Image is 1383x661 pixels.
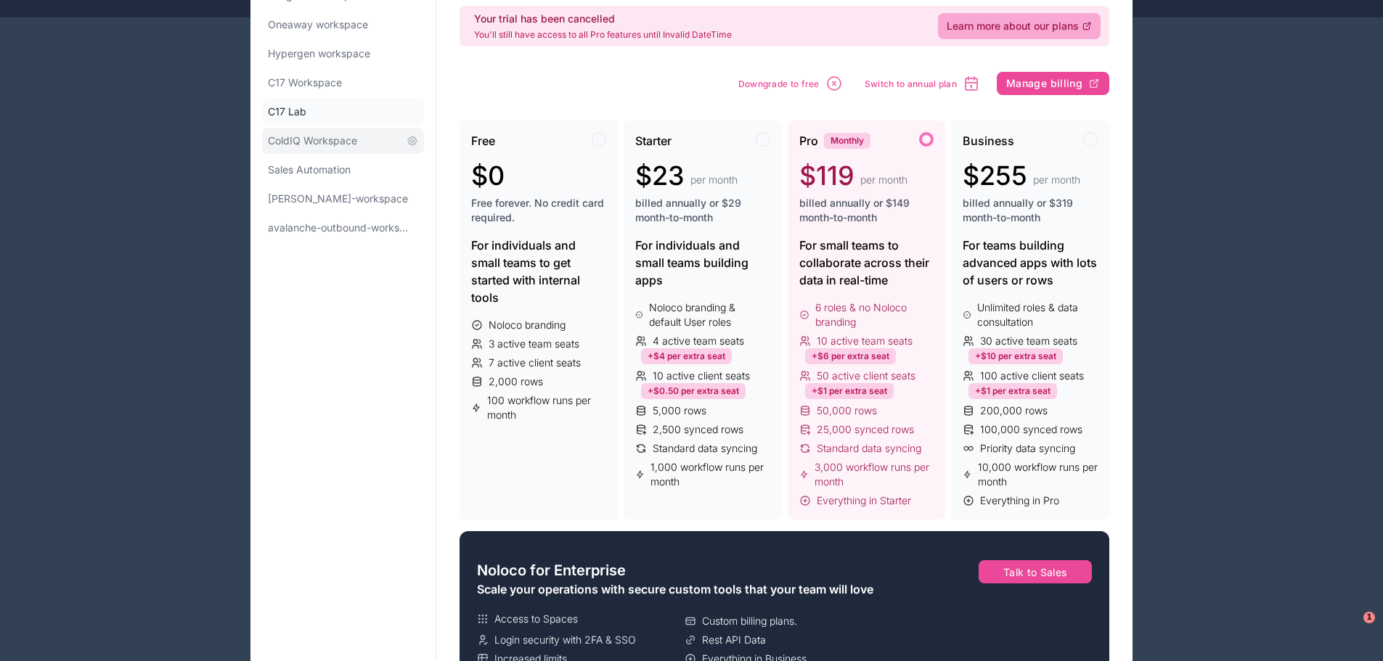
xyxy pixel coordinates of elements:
[653,369,750,383] span: 10 active client seats
[980,422,1082,437] span: 100,000 synced rows
[805,383,894,399] div: +$1 per extra seat
[702,633,766,647] span: Rest API Data
[641,383,746,399] div: +$0.50 per extra seat
[653,334,744,348] span: 4 active team seats
[799,161,854,190] span: $119
[963,237,1098,289] div: For teams building advanced apps with lots of users or rows
[262,70,424,96] a: C17 Workspace
[817,493,911,508] span: Everything in Starter
[262,186,424,212] a: [PERSON_NAME]-workspace
[268,163,351,177] span: Sales Automation
[494,612,578,626] span: Access to Spaces
[489,374,543,389] span: 2,000 rows
[702,614,797,628] span: Custom billing plans.
[977,300,1098,329] span: Unlimited roles & data consultation
[653,441,757,456] span: Standard data syncing
[817,422,914,437] span: 25,000 synced rows
[649,300,770,329] span: Noloco branding & default User roles
[815,300,934,329] span: 6 roles & no Noloco branding
[978,460,1098,489] span: 10,000 workflow runs per month
[980,369,1084,383] span: 100 active client seats
[653,403,706,418] span: 5,000 rows
[262,215,424,241] a: avalanche-outbound-workspace
[860,70,985,97] button: Switch to annual plan
[635,196,770,225] span: billed annually or $29 month-to-month
[477,580,886,598] div: Scale your operations with secure custom tools that your team will love
[997,72,1109,95] button: Manage billing
[817,369,915,383] span: 50 active client seats
[471,132,495,149] span: Free
[817,403,877,418] span: 50,000 rows
[262,128,424,154] a: ColdIQ Workspace
[799,132,818,149] span: Pro
[979,560,1093,583] button: Talk to Sales
[733,70,848,97] button: Downgrade to free
[635,161,685,190] span: $23
[474,12,732,26] h2: Your trial has been cancelled
[489,337,579,351] span: 3 active team seats
[635,132,672,149] span: Starter
[799,196,934,225] span: billed annually or $149 month-to-month
[268,134,357,148] span: ColdIQ Workspace
[1033,173,1080,187] span: per month
[1006,77,1082,90] span: Manage billing
[963,196,1098,225] span: billed annually or $319 month-to-month
[860,173,907,187] span: per month
[641,348,732,364] div: +$4 per extra seat
[477,560,626,580] span: Noloco for Enterprise
[262,12,424,38] a: Oneaway workspace
[474,29,732,41] p: You'll still have access to all Pro features until Invalid DateTime
[947,19,1079,33] span: Learn more about our plans
[653,422,743,437] span: 2,500 synced rows
[817,334,913,348] span: 10 active team seats
[817,441,921,456] span: Standard data syncing
[635,237,770,289] div: For individuals and small teams building apps
[1363,612,1375,623] span: 1
[799,237,934,289] div: For small teams to collaborate across their data in real-time
[262,99,424,125] a: C17 Lab
[980,493,1059,508] span: Everything in Pro
[268,221,412,235] span: avalanche-outbound-workspace
[815,460,934,489] span: 3,000 workflow runs per month
[268,104,306,119] span: C17 Lab
[268,192,408,206] span: [PERSON_NAME]-workspace
[690,173,738,187] span: per month
[968,383,1057,399] div: +$1 per extra seat
[268,46,370,61] span: Hypergen workspace
[487,393,606,422] span: 100 workflow runs per month
[980,441,1075,456] span: Priority data syncing
[805,348,896,364] div: +$6 per extra seat
[262,157,424,183] a: Sales Automation
[1334,612,1368,646] iframe: Intercom live chat
[824,133,870,149] div: Monthly
[471,161,505,190] span: $0
[471,196,606,225] span: Free forever. No credit card required.
[738,78,820,89] span: Downgrade to free
[268,17,368,32] span: Oneaway workspace
[968,348,1063,364] div: +$10 per extra seat
[489,318,566,332] span: Noloco branding
[938,13,1101,39] a: Learn more about our plans
[963,132,1014,149] span: Business
[650,460,770,489] span: 1,000 workflow runs per month
[963,161,1027,190] span: $255
[489,356,581,370] span: 7 active client seats
[268,75,342,90] span: C17 Workspace
[980,334,1077,348] span: 30 active team seats
[980,403,1048,418] span: 200,000 rows
[494,633,636,647] span: Login security with 2FA & SSO
[471,237,606,306] div: For individuals and small teams to get started with internal tools
[865,78,957,89] span: Switch to annual plan
[262,41,424,67] a: Hypergen workspace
